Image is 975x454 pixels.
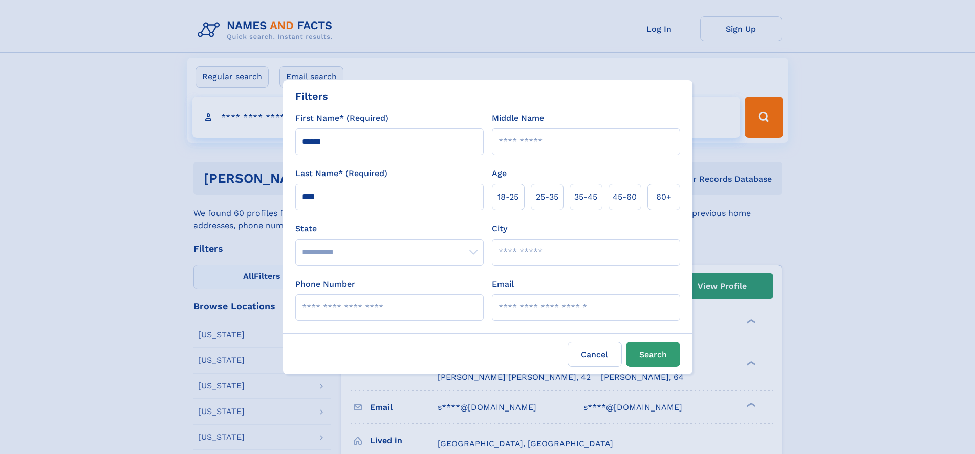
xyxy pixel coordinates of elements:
label: Cancel [568,342,622,367]
label: Age [492,167,507,180]
label: Middle Name [492,112,544,124]
span: 60+ [656,191,671,203]
span: 45‑60 [613,191,637,203]
button: Search [626,342,680,367]
label: First Name* (Required) [295,112,388,124]
label: City [492,223,507,235]
label: Email [492,278,514,290]
label: Phone Number [295,278,355,290]
label: Last Name* (Required) [295,167,387,180]
span: 25‑35 [536,191,558,203]
span: 35‑45 [574,191,597,203]
span: 18‑25 [497,191,518,203]
label: State [295,223,484,235]
div: Filters [295,89,328,104]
